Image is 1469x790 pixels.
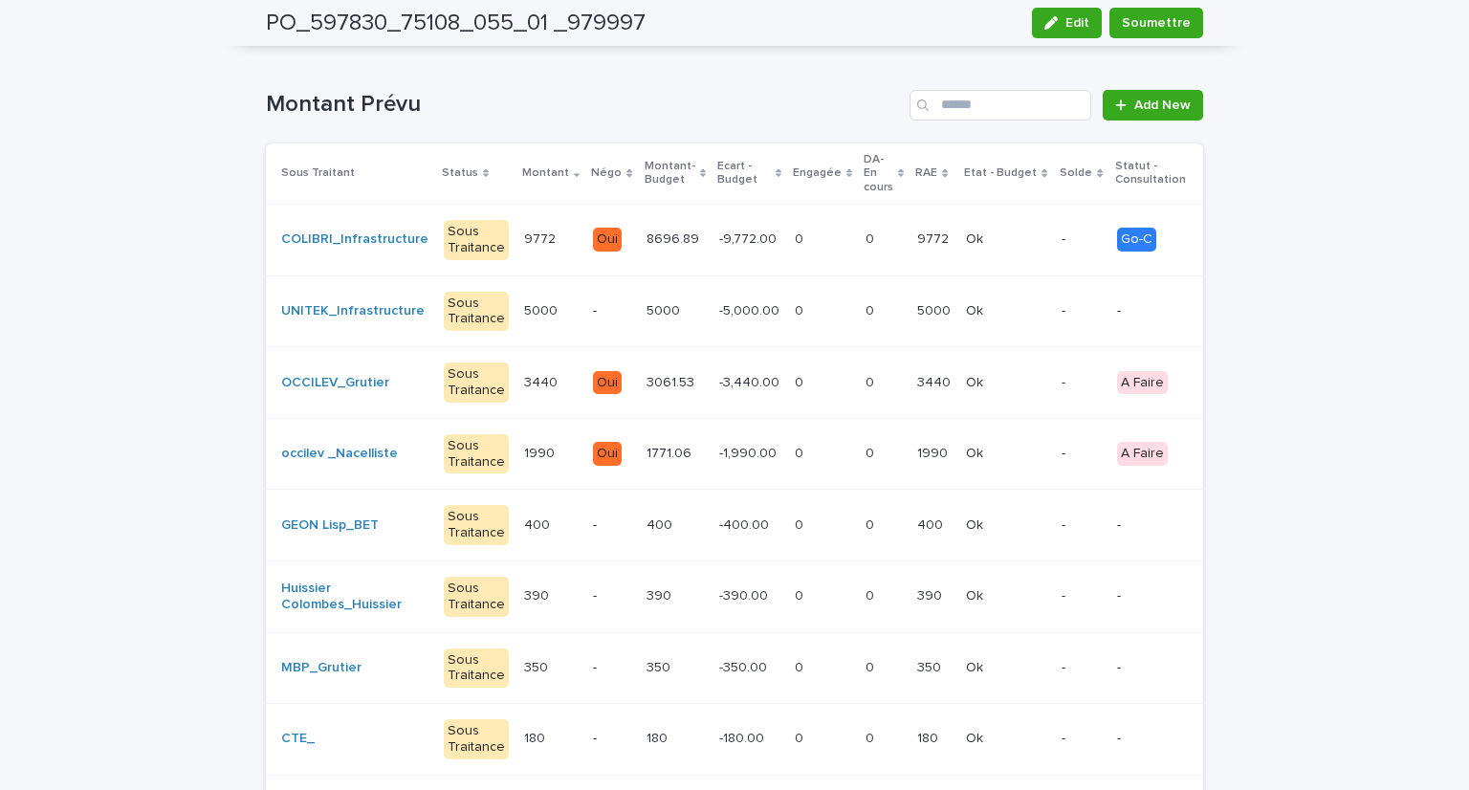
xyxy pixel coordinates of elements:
p: 3061.53 [647,371,698,391]
p: 1990 [917,442,952,462]
p: Montant-Budget [645,156,695,191]
p: Ok [966,514,987,534]
p: 0 [866,299,878,319]
div: Sous Traitance [444,577,509,617]
tr: OCCILEV_Grutier Sous Traitance34403440 Oui3061.533061.53 -3,440.00-3,440.00 00 00 34403440 OkOk -... [266,347,1382,419]
p: 180 [917,727,942,747]
p: 5000 [524,299,561,319]
p: 0 [795,584,807,604]
p: 400 [647,514,676,534]
a: COLIBRI_Infrastructure [281,231,428,248]
span: Add New [1134,99,1191,112]
p: -9,772.00 [719,228,780,248]
span: Edit [1065,16,1089,30]
p: - [593,588,630,604]
div: Oui [593,442,622,466]
p: - [593,517,630,534]
p: 3440 [524,371,561,391]
div: Sous Traitance [444,292,509,332]
p: 0 [866,442,878,462]
p: Ok [966,656,987,676]
h1: Montant Prévu [266,91,902,119]
a: CTE_ [281,731,315,747]
div: Oui [593,228,622,252]
p: - [593,303,630,319]
a: Huissier Colombes_Huissier [281,581,428,613]
p: 5000 [647,299,684,319]
p: - [1062,660,1101,676]
div: Oui [593,371,622,395]
tr: CTE_ Sous Traitance180180 -180180 -180.00-180.00 00 00 180180 OkOk --NégoEditer [266,704,1382,776]
p: - [1062,231,1101,248]
p: 0 [795,656,807,676]
p: -400.00 [719,514,773,534]
a: occilev _Nacelliste [281,446,398,462]
a: OCCILEV_Grutier [281,375,389,391]
p: - [1117,588,1192,604]
div: Sous Traitance [444,719,509,759]
span: Soumettre [1122,13,1191,33]
a: MBP_Grutier [281,660,362,676]
p: 350 [647,656,674,676]
p: Etat - Budget [964,163,1037,184]
p: Solde [1060,163,1092,184]
p: - [1117,660,1192,676]
p: Statut - Consultation [1115,156,1194,191]
p: 400 [917,514,947,534]
tr: UNITEK_Infrastructure Sous Traitance50005000 -50005000 -5,000.00-5,000.00 00 00 50005000 OkOk --N... [266,275,1382,347]
p: 0 [795,514,807,534]
p: 400 [524,514,554,534]
h2: PO_597830_75108_055_01 _979997 [266,10,646,37]
p: 1990 [524,442,559,462]
div: Sous Traitance [444,362,509,403]
p: Montant [522,163,569,184]
p: - [1062,517,1101,534]
p: 0 [866,727,878,747]
p: Sous Traitant [281,163,355,184]
p: 350 [917,656,945,676]
tr: Huissier Colombes_Huissier Sous Traitance390390 -390390 -390.00-390.00 00 00 390390 OkOk --NégoEd... [266,560,1382,632]
p: 0 [795,442,807,462]
p: - [1062,588,1101,604]
p: 0 [795,299,807,319]
button: Edit [1032,8,1102,38]
p: -3,440.00 [719,371,783,391]
p: 390 [524,584,553,604]
p: 390 [647,584,675,604]
p: - [1062,375,1101,391]
p: 0 [795,727,807,747]
p: - [593,731,630,747]
p: -350.00 [719,656,771,676]
div: Sous Traitance [444,434,509,474]
p: Engagée [793,163,842,184]
p: Ok [966,727,987,747]
div: Sous Traitance [444,648,509,689]
p: - [593,660,630,676]
p: - [1062,303,1101,319]
input: Search [910,90,1091,121]
button: Soumettre [1109,8,1203,38]
a: UNITEK_Infrastructure [281,303,425,319]
p: 390 [917,584,946,604]
div: A Faire [1117,371,1168,395]
p: - [1117,303,1192,319]
tr: MBP_Grutier Sous Traitance350350 -350350 -350.00-350.00 00 00 350350 OkOk --NégoEditer [266,632,1382,704]
p: -1,990.00 [719,442,780,462]
div: Sous Traitance [444,505,509,545]
p: 9772 [524,228,559,248]
p: Ok [966,371,987,391]
p: Négo [591,163,622,184]
p: -5,000.00 [719,299,783,319]
p: RAE [915,163,937,184]
p: 0 [866,656,878,676]
p: Ok [966,228,987,248]
p: 0 [795,228,807,248]
p: 5000 [917,299,954,319]
p: 3440 [917,371,954,391]
p: - [1062,446,1101,462]
p: Ok [966,442,987,462]
p: -390.00 [719,584,772,604]
tr: GEON Lisp_BET Sous Traitance400400 -400400 -400.00-400.00 00 00 400400 OkOk --NégoEditer [266,490,1382,561]
p: 1771.06 [647,442,695,462]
